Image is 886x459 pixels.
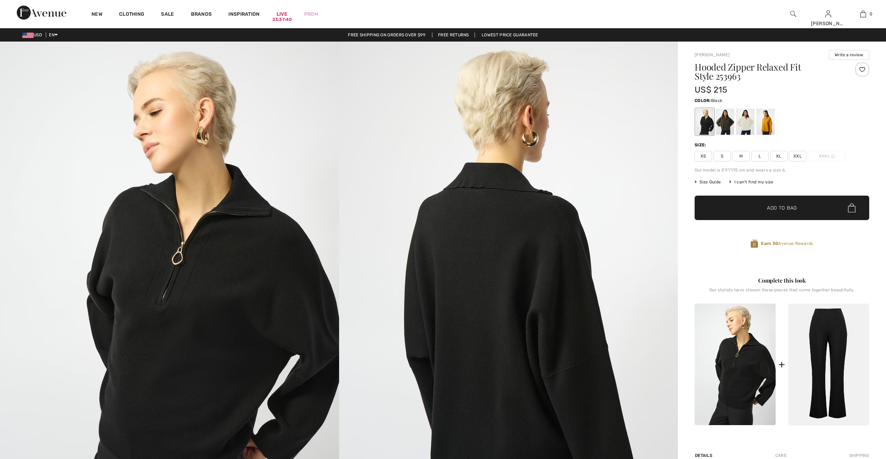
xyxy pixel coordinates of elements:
span: US$ 215 [695,85,727,95]
div: + [778,357,785,372]
div: Black [696,109,714,135]
a: Brands [191,11,212,19]
h1: Hooded Zipper Relaxed Fit Style 253963 [695,63,840,81]
a: Lowest Price Guarantee [476,32,544,37]
img: Bag.svg [848,203,856,212]
span: M [732,151,750,161]
a: Sign In [825,10,831,17]
img: My Info [825,10,831,18]
button: Write a review [829,50,869,60]
div: Complete this look [695,276,869,285]
span: XS [695,151,712,161]
a: Prom [304,10,318,18]
span: Avenue Rewards [761,240,813,247]
img: Slim Ankle-Length Trousers Style 253920 [788,304,869,425]
span: XXXL [808,151,845,161]
a: Live23:37:40 [277,10,287,18]
div: Medallion [756,109,775,135]
a: Free Returns [432,32,475,37]
span: S [713,151,731,161]
img: search the website [790,10,796,18]
div: Winter White [736,109,754,135]
span: XXL [789,151,806,161]
span: EN [49,32,58,37]
span: 0 [870,11,872,17]
span: Add to Bag [767,204,797,212]
img: My Bag [860,10,866,18]
div: Our model is 5'9"/175 cm and wears a size 6. [695,167,869,173]
a: 0 [846,10,880,18]
div: 23:37:40 [272,16,292,23]
span: L [751,151,769,161]
img: US Dollar [22,32,34,38]
a: New [91,11,102,19]
div: [PERSON_NAME] [811,20,845,27]
span: Color: [695,98,711,103]
span: XL [770,151,788,161]
img: ring-m.svg [831,154,835,158]
div: Size: [695,142,708,148]
span: USD [22,32,45,37]
a: Clothing [119,11,144,19]
div: Our stylists have chosen these pieces that come together beautifully. [695,287,869,298]
span: Size Guide [695,179,721,185]
a: [PERSON_NAME] [695,52,730,57]
span: Black [711,98,723,103]
div: Avocado [716,109,734,135]
a: Free shipping on orders over $99 [342,32,431,37]
iframe: Opens a widget where you can chat to one of our agents [842,407,879,424]
strong: Earn 30 [761,241,778,246]
button: Add to Bag [695,196,869,220]
img: 1ère Avenue [17,6,66,20]
img: Hooded Zipper Relaxed Fit Style 253963 [695,304,776,425]
a: Sale [161,11,174,19]
div: I can't find my size [729,179,773,185]
span: Inspiration [228,11,259,19]
img: Avenue Rewards [750,239,758,248]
